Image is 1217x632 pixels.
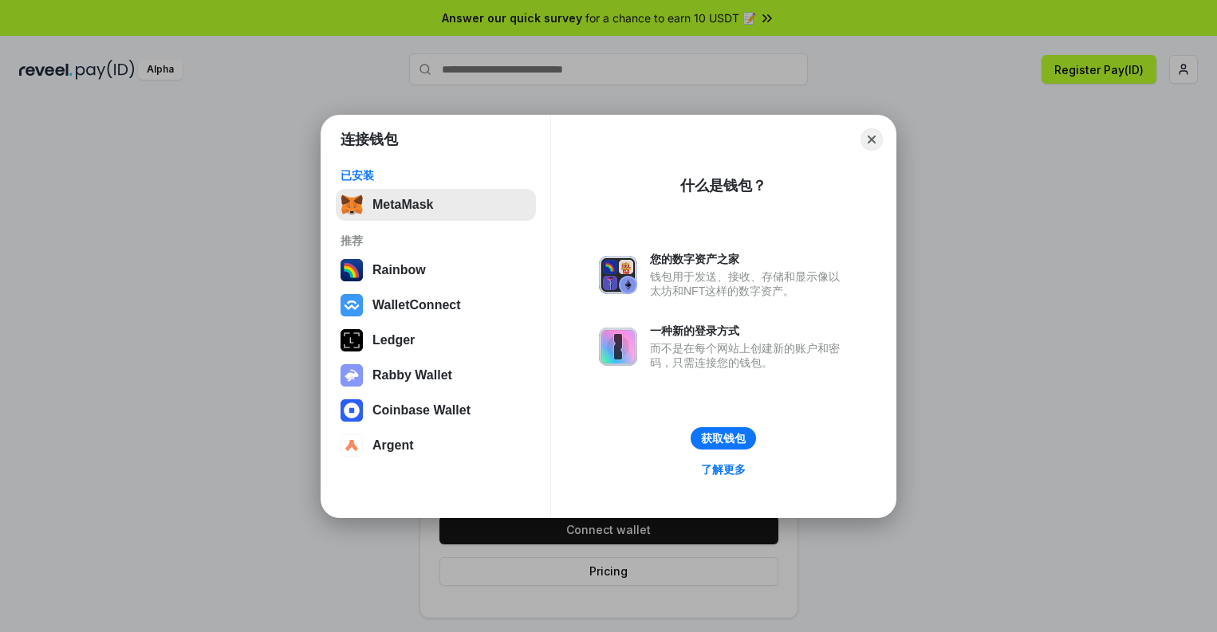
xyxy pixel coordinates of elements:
button: Coinbase Wallet [336,395,536,426]
div: 什么是钱包？ [680,176,766,195]
div: 一种新的登录方式 [650,324,848,338]
button: Rainbow [336,254,536,286]
div: 您的数字资产之家 [650,252,848,266]
img: svg+xml,%3Csvg%20width%3D%2228%22%20height%3D%2228%22%20viewBox%3D%220%200%2028%2028%22%20fill%3D... [341,399,363,422]
button: MetaMask [336,189,536,221]
button: Close [861,128,883,151]
img: svg+xml,%3Csvg%20xmlns%3D%22http%3A%2F%2Fwww.w3.org%2F2000%2Fsvg%22%20fill%3D%22none%22%20viewBox... [599,328,637,366]
div: 推荐 [341,234,531,248]
h1: 连接钱包 [341,130,398,149]
button: Argent [336,430,536,461]
img: svg+xml,%3Csvg%20fill%3D%22none%22%20height%3D%2233%22%20viewBox%3D%220%200%2035%2033%22%20width%... [341,194,363,216]
div: 钱包用于发送、接收、存储和显示像以太坊和NFT这样的数字资产。 [650,269,848,298]
div: Rainbow [372,263,426,277]
button: Rabby Wallet [336,359,536,391]
div: 了解更多 [701,462,746,477]
img: svg+xml,%3Csvg%20xmlns%3D%22http%3A%2F%2Fwww.w3.org%2F2000%2Fsvg%22%20fill%3D%22none%22%20viewBox... [341,364,363,387]
div: 获取钱包 [701,431,746,446]
div: Argent [372,438,414,453]
img: svg+xml,%3Csvg%20xmlns%3D%22http%3A%2F%2Fwww.w3.org%2F2000%2Fsvg%22%20width%3D%2228%22%20height%3... [341,329,363,351]
img: svg+xml,%3Csvg%20width%3D%22120%22%20height%3D%22120%22%20viewBox%3D%220%200%20120%20120%22%20fil... [341,259,363,281]
img: svg+xml,%3Csvg%20xmlns%3D%22http%3A%2F%2Fwww.w3.org%2F2000%2Fsvg%22%20fill%3D%22none%22%20viewBox... [599,256,637,294]
div: Coinbase Wallet [372,403,471,418]
button: 获取钱包 [691,427,756,449]
button: Ledger [336,324,536,356]
img: svg+xml,%3Csvg%20width%3D%2228%22%20height%3D%2228%22%20viewBox%3D%220%200%2028%2028%22%20fill%3D... [341,434,363,457]
img: svg+xml,%3Csvg%20width%3D%2228%22%20height%3D%2228%22%20viewBox%3D%220%200%2028%2028%22%20fill%3D... [341,294,363,316]
div: 而不是在每个网站上创建新的账户和密码，只需连接您的钱包。 [650,341,848,370]
div: Rabby Wallet [372,368,452,383]
div: 已安装 [341,168,531,183]
div: Ledger [372,333,415,347]
button: WalletConnect [336,289,536,321]
a: 了解更多 [691,459,755,480]
div: WalletConnect [372,298,461,312]
div: MetaMask [372,198,433,212]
